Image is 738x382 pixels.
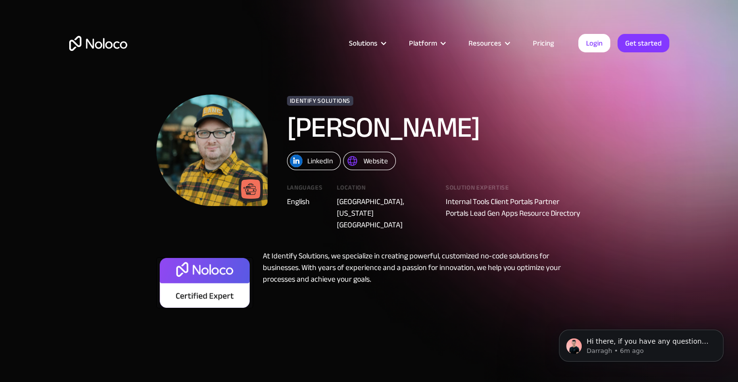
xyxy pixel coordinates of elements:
div: Website [363,155,388,167]
div: Platform [409,37,437,49]
div: Languages [287,185,323,196]
a: Website [343,152,396,170]
div: Platform [397,37,456,49]
a: home [69,36,127,51]
a: Login [578,34,610,52]
div: Resources [468,37,501,49]
div: Resources [456,37,521,49]
div: Identify Solutions [287,96,354,106]
div: Internal Tools Client Portals Partner Portals Lead Gen Apps Resource Directory [446,196,582,219]
h1: [PERSON_NAME] [287,113,553,142]
div: Solution expertise [446,185,582,196]
div: At Identify Solutions, we specialize in creating powerful, customized no-code solutions for busin... [253,250,582,313]
a: Pricing [521,37,566,49]
div: [GEOGRAPHIC_DATA], [US_STATE] [GEOGRAPHIC_DATA] [337,196,431,231]
a: LinkedIn [287,152,341,170]
div: Solutions [337,37,397,49]
div: LinkedIn [307,155,333,167]
div: Location [337,185,431,196]
a: Get started [618,34,669,52]
div: English [287,196,323,207]
div: Solutions [349,37,377,49]
iframe: Intercom notifications message [544,309,738,377]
